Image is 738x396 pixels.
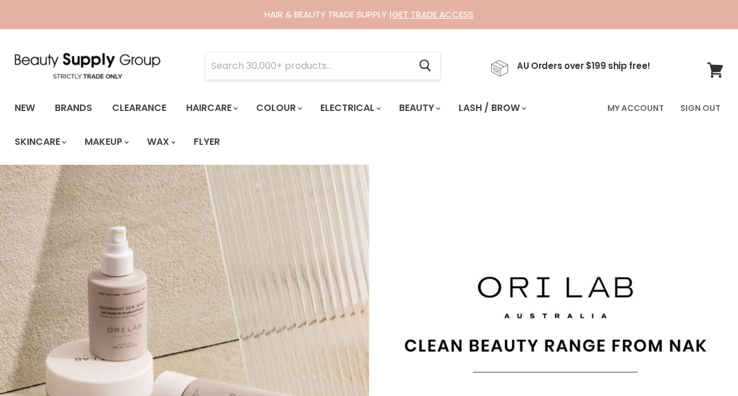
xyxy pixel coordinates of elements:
[205,53,410,79] input: Search
[312,96,388,120] a: Electrical
[410,53,440,79] button: Search
[6,96,44,120] a: New
[46,96,101,120] a: Brands
[392,8,474,20] a: GET TRADE ACCESS
[600,96,671,120] a: My Account
[6,130,74,154] a: Skincare
[673,96,727,120] a: Sign Out
[177,96,245,120] a: Haircare
[103,96,175,120] a: Clearance
[390,96,447,120] a: Beauty
[76,130,136,154] a: Makeup
[450,96,533,120] a: Lash / Brow
[138,130,183,154] a: Wax
[680,341,726,384] iframe: Gorgias live chat messenger
[247,96,309,120] a: Colour
[205,52,441,80] form: Product
[185,130,229,154] a: Flyer
[6,91,600,159] ul: Main menu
